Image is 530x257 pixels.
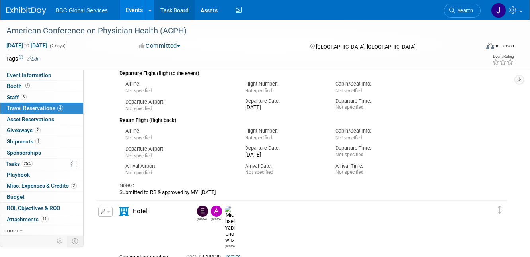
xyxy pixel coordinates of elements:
[6,7,46,15] img: ExhibitDay
[0,114,83,125] a: Asset Reservations
[245,152,323,159] div: [DATE]
[197,217,207,221] div: Ethan Denkensohn
[195,206,209,221] div: Ethan Denkensohn
[119,189,473,196] div: Submitted to RB & approved by MY [DATE]
[7,105,63,111] span: Travel Reservations
[245,98,323,105] div: Departure Date:
[245,163,323,170] div: Arrival Date:
[132,208,147,215] span: Hotel
[335,145,413,152] div: Departure Time:
[245,135,272,141] span: Not specified
[56,7,108,14] span: BBC Global Services
[0,147,83,158] a: Sponsorships
[7,182,77,189] span: Misc. Expenses & Credits
[211,206,222,217] img: Alex Corrigan
[225,244,235,248] div: Michael Yablonowitz
[7,216,49,222] span: Attachments
[486,43,494,49] img: Format-Inperson.png
[136,42,183,50] button: Committed
[245,80,323,88] div: Flight Number:
[7,116,54,122] span: Asset Reservations
[495,43,514,49] div: In-Person
[7,149,41,156] span: Sponsorships
[125,145,233,153] div: Departure Airport:
[335,128,413,135] div: Cabin/Seat Info:
[245,169,323,175] div: Not specified
[0,169,83,180] a: Playbook
[335,98,413,105] div: Departure Time:
[223,206,237,249] div: Michael Yablonowitz
[0,159,83,169] a: Tasks25%
[49,43,66,49] span: (2 days)
[125,80,233,88] div: Airline:
[245,104,323,111] div: [DATE]
[125,163,233,170] div: Arrival Airport:
[0,92,83,103] a: Staff3
[4,24,471,38] div: American Conference on Physician Health (ACPH)
[6,42,48,49] span: [DATE] [DATE]
[7,127,41,133] span: Giveaways
[7,171,30,178] span: Playbook
[6,55,40,63] td: Tags
[67,236,84,246] td: Toggle Event Tabs
[22,161,33,167] span: 25%
[245,145,323,152] div: Departure Date:
[0,203,83,214] a: ROI, Objectives & ROO
[41,216,49,222] span: 11
[35,138,41,144] span: 1
[209,206,223,221] div: Alex Corrigan
[125,88,152,94] span: Not specified
[23,42,31,49] span: to
[6,161,33,167] span: Tasks
[211,217,221,221] div: Alex Corrigan
[7,138,41,145] span: Shipments
[335,104,413,110] div: Not specified
[335,169,413,175] div: Not specified
[0,180,83,191] a: Misc. Expenses & Credits2
[119,65,473,77] div: Departure Flight (flight to the event)
[0,103,83,114] a: Travel Reservations4
[197,206,208,217] img: Ethan Denkensohn
[0,192,83,202] a: Budget
[455,8,473,14] span: Search
[7,94,27,100] span: Staff
[53,236,67,246] td: Personalize Event Tab Strip
[119,112,473,124] div: Return Flight (flight back)
[24,83,31,89] span: Booth not reserved yet
[245,128,323,135] div: Flight Number:
[492,55,514,59] div: Event Rating
[21,94,27,100] span: 3
[335,163,413,170] div: Arrival Time:
[335,88,362,94] span: Not specified
[57,105,63,111] span: 4
[119,207,129,216] i: Hotel
[125,170,152,175] span: Not specified
[0,125,83,136] a: Giveaways2
[7,205,60,211] span: ROI, Objectives & ROO
[439,41,514,53] div: Event Format
[491,3,506,18] img: Jennifer Benedict
[119,182,473,189] div: Notes:
[125,106,152,111] span: Not specified
[335,135,362,141] span: Not specified
[498,206,502,214] i: Click and drag to move item
[444,4,481,18] a: Search
[7,83,31,89] span: Booth
[5,227,18,233] span: more
[7,72,51,78] span: Event Information
[335,80,413,88] div: Cabin/Seat Info:
[225,206,235,244] img: Michael Yablonowitz
[125,135,152,141] span: Not specified
[316,44,415,50] span: [GEOGRAPHIC_DATA], [GEOGRAPHIC_DATA]
[71,183,77,189] span: 2
[35,127,41,133] span: 2
[0,225,83,236] a: more
[0,136,83,147] a: Shipments1
[125,98,233,106] div: Departure Airport:
[0,214,83,225] a: Attachments11
[245,88,272,94] span: Not specified
[125,128,233,135] div: Airline:
[335,152,413,158] div: Not specified
[0,81,83,92] a: Booth
[7,194,25,200] span: Budget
